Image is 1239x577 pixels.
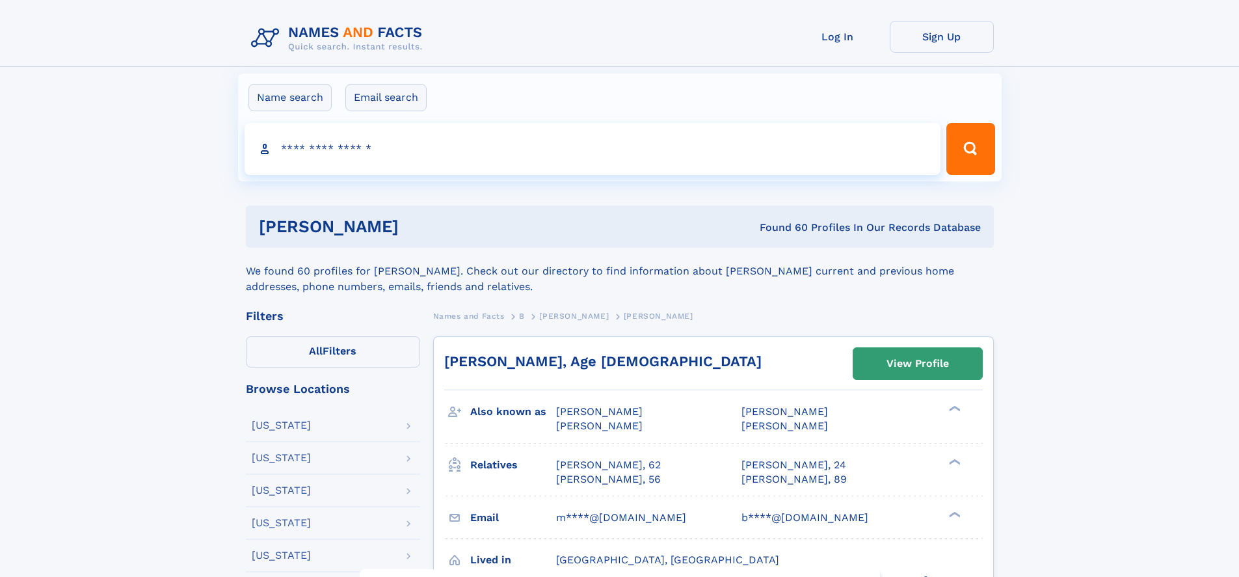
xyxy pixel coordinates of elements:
[624,312,693,321] span: [PERSON_NAME]
[252,453,311,463] div: [US_STATE]
[245,123,941,175] input: search input
[444,353,762,369] a: [PERSON_NAME], Age [DEMOGRAPHIC_DATA]
[246,336,420,368] label: Filters
[741,458,846,472] a: [PERSON_NAME], 24
[946,510,961,518] div: ❯
[539,308,609,324] a: [PERSON_NAME]
[246,383,420,395] div: Browse Locations
[741,472,847,487] a: [PERSON_NAME], 89
[946,123,994,175] button: Search Button
[890,21,994,53] a: Sign Up
[946,405,961,413] div: ❯
[470,401,556,423] h3: Also known as
[741,420,828,432] span: [PERSON_NAME]
[470,507,556,529] h3: Email
[470,549,556,571] h3: Lived in
[246,21,433,56] img: Logo Names and Facts
[886,349,949,379] div: View Profile
[246,248,994,295] div: We found 60 profiles for [PERSON_NAME]. Check out our directory to find information about [PERSON...
[556,420,643,432] span: [PERSON_NAME]
[539,312,609,321] span: [PERSON_NAME]
[853,348,982,379] a: View Profile
[345,84,427,111] label: Email search
[579,221,981,235] div: Found 60 Profiles In Our Records Database
[741,405,828,418] span: [PERSON_NAME]
[556,405,643,418] span: [PERSON_NAME]
[470,454,556,476] h3: Relatives
[946,457,961,466] div: ❯
[259,219,580,235] h1: [PERSON_NAME]
[556,458,661,472] a: [PERSON_NAME], 62
[556,554,779,566] span: [GEOGRAPHIC_DATA], [GEOGRAPHIC_DATA]
[246,310,420,322] div: Filters
[556,472,661,487] a: [PERSON_NAME], 56
[252,518,311,528] div: [US_STATE]
[252,420,311,431] div: [US_STATE]
[519,308,525,324] a: B
[309,345,323,357] span: All
[519,312,525,321] span: B
[433,308,505,324] a: Names and Facts
[252,485,311,496] div: [US_STATE]
[248,84,332,111] label: Name search
[786,21,890,53] a: Log In
[252,550,311,561] div: [US_STATE]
